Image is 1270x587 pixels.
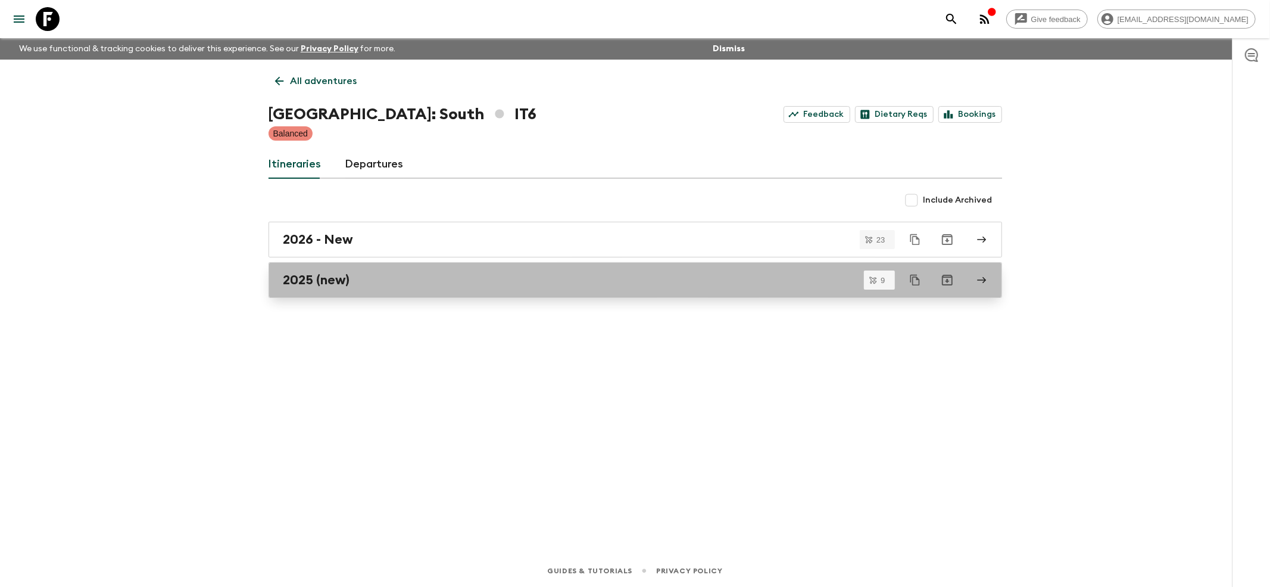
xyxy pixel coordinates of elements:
[656,564,722,577] a: Privacy Policy
[269,262,1002,298] a: 2025 (new)
[869,236,892,244] span: 23
[940,7,963,31] button: search adventures
[269,150,322,179] a: Itineraries
[935,268,959,292] button: Archive
[301,45,358,53] a: Privacy Policy
[784,106,850,123] a: Feedback
[904,269,926,291] button: Duplicate
[14,38,401,60] p: We use functional & tracking cookies to deliver this experience. See our for more.
[283,232,354,247] h2: 2026 - New
[269,103,536,126] h1: [GEOGRAPHIC_DATA]: South IT6
[935,228,959,251] button: Archive
[710,41,748,57] button: Dismiss
[269,222,1002,257] a: 2026 - New
[547,564,632,577] a: Guides & Tutorials
[855,106,934,123] a: Dietary Reqs
[345,150,404,179] a: Departures
[1006,10,1088,29] a: Give feedback
[269,69,364,93] a: All adventures
[273,128,308,139] p: Balanced
[923,194,993,206] span: Include Archived
[1025,15,1087,24] span: Give feedback
[938,106,1002,123] a: Bookings
[873,277,892,284] span: 9
[291,74,357,88] p: All adventures
[283,272,350,288] h2: 2025 (new)
[904,229,926,250] button: Duplicate
[7,7,31,31] button: menu
[1097,10,1256,29] div: [EMAIL_ADDRESS][DOMAIN_NAME]
[1111,15,1255,24] span: [EMAIL_ADDRESS][DOMAIN_NAME]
